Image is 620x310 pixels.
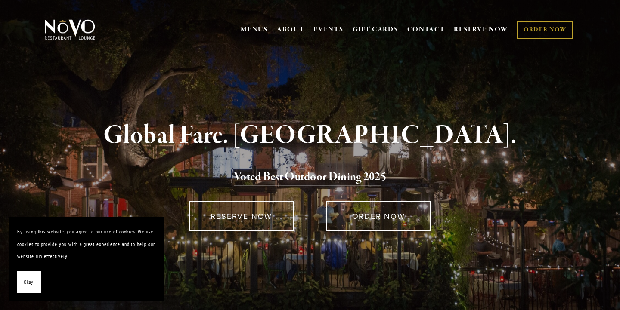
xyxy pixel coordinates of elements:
[517,21,573,39] a: ORDER NOW
[24,276,34,289] span: Okay!
[59,168,561,186] h2: 5
[17,271,41,293] button: Okay!
[241,25,268,34] a: MENUS
[407,21,445,38] a: CONTACT
[454,21,508,38] a: RESERVE NOW
[326,201,431,231] a: ORDER NOW
[43,19,97,40] img: Novo Restaurant &amp; Lounge
[353,21,398,38] a: GIFT CARDS
[9,217,164,301] section: Cookie banner
[277,25,305,34] a: ABOUT
[103,119,516,152] strong: Global Fare. [GEOGRAPHIC_DATA].
[189,201,294,231] a: RESERVE NOW
[313,25,343,34] a: EVENTS
[234,169,381,186] a: Voted Best Outdoor Dining 202
[17,226,155,263] p: By using this website, you agree to our use of cookies. We use cookies to provide you with a grea...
